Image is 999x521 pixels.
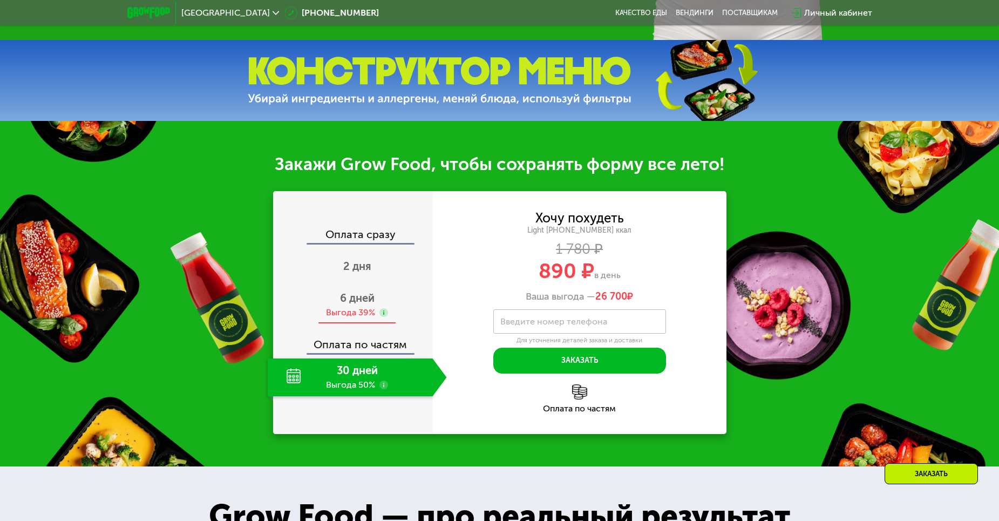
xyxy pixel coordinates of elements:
a: Вендинги [676,9,713,17]
div: Ваша выгода — [433,291,726,303]
div: Хочу похудеть [535,212,624,224]
div: 1 780 ₽ [433,243,726,255]
div: Оплата по частям [433,404,726,413]
span: 26 700 [595,290,627,302]
a: Качество еды [615,9,667,17]
div: Для уточнения деталей заказа и доставки [493,336,666,345]
span: 2 дня [343,260,371,273]
span: ₽ [595,291,633,303]
span: 890 ₽ [539,259,594,283]
span: в день [594,270,621,280]
div: Оплата по частям [274,328,433,353]
div: Оплата сразу [274,229,433,243]
a: [PHONE_NUMBER] [284,6,379,19]
button: Заказать [493,348,666,374]
div: Light [PHONE_NUMBER] ккал [433,226,726,235]
img: l6xcnZfty9opOoJh.png [572,384,587,400]
div: Личный кабинет [804,6,872,19]
span: [GEOGRAPHIC_DATA] [181,9,270,17]
label: Введите номер телефона [500,319,607,324]
span: 6 дней [340,292,375,305]
div: поставщикам [722,9,778,17]
div: Заказать [885,463,978,484]
div: Выгода 39% [326,307,375,319]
